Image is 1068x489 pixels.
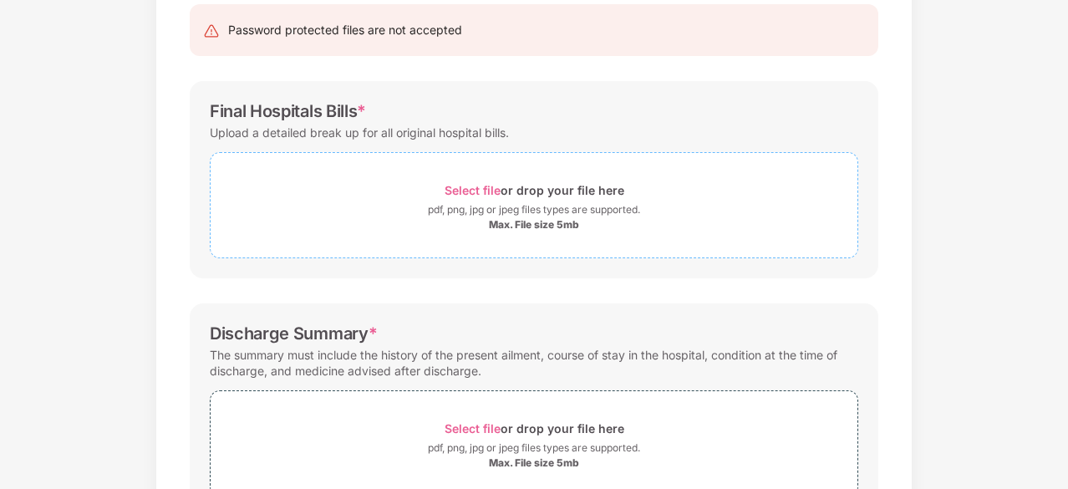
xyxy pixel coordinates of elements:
div: Final Hospitals Bills [210,101,366,121]
div: Max. File size 5mb [489,456,579,470]
div: or drop your file here [445,179,624,201]
img: svg+xml;base64,PHN2ZyB4bWxucz0iaHR0cDovL3d3dy53My5vcmcvMjAwMC9zdmciIHdpZHRoPSIyNCIgaGVpZ2h0PSIyNC... [203,23,220,39]
div: Password protected files are not accepted [228,21,462,39]
div: pdf, png, jpg or jpeg files types are supported. [428,201,640,218]
div: Max. File size 5mb [489,218,579,232]
span: Select file [445,183,501,197]
div: or drop your file here [445,417,624,440]
div: The summary must include the history of the present ailment, course of stay in the hospital, cond... [210,344,858,382]
div: Discharge Summary [210,323,377,344]
span: Select fileor drop your file herepdf, png, jpg or jpeg files types are supported.Max. File size 5mb [211,166,857,245]
span: Select file [445,421,501,436]
div: Upload a detailed break up for all original hospital bills. [210,121,509,144]
span: Select fileor drop your file herepdf, png, jpg or jpeg files types are supported.Max. File size 5mb [211,404,857,483]
div: pdf, png, jpg or jpeg files types are supported. [428,440,640,456]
